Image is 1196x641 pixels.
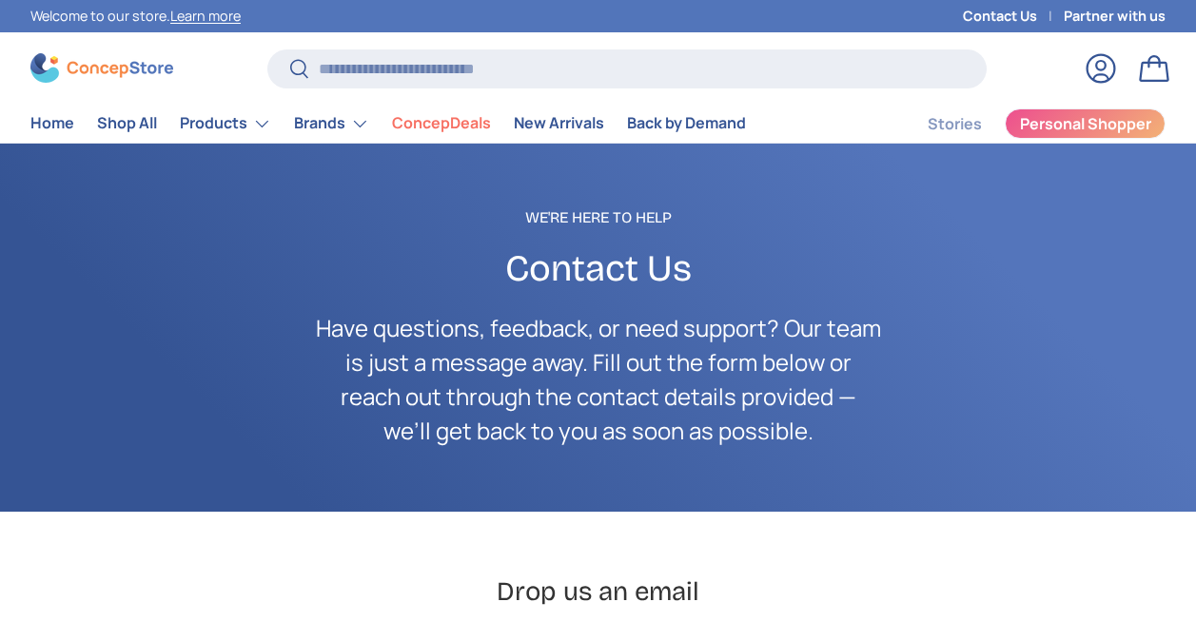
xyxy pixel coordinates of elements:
span: Personal Shopper [1020,116,1151,131]
a: Home [30,105,74,142]
a: Learn more [170,7,241,25]
a: Back by Demand [627,105,746,142]
p: Welcome to our store. [30,6,241,27]
img: ConcepStore [30,53,173,83]
a: ConcepDeals [392,105,491,142]
a: Shop All [97,105,157,142]
a: Products [180,105,271,143]
span: Contact Us [505,244,692,292]
a: Brands [294,105,369,143]
a: Stories [928,106,982,143]
a: Personal Shopper [1005,108,1166,139]
nav: Primary [30,105,746,143]
a: Contact Us [963,6,1064,27]
span: We're Here to Help [525,206,672,229]
p: Have questions, feedback, or need support? Our team is just a message away. Fill out the form bel... [314,311,882,448]
nav: Secondary [882,105,1166,143]
summary: Brands [283,105,381,143]
summary: Products [168,105,283,143]
a: Partner with us [1064,6,1166,27]
a: New Arrivals [514,105,604,142]
h2: Drop us an email [233,574,964,609]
